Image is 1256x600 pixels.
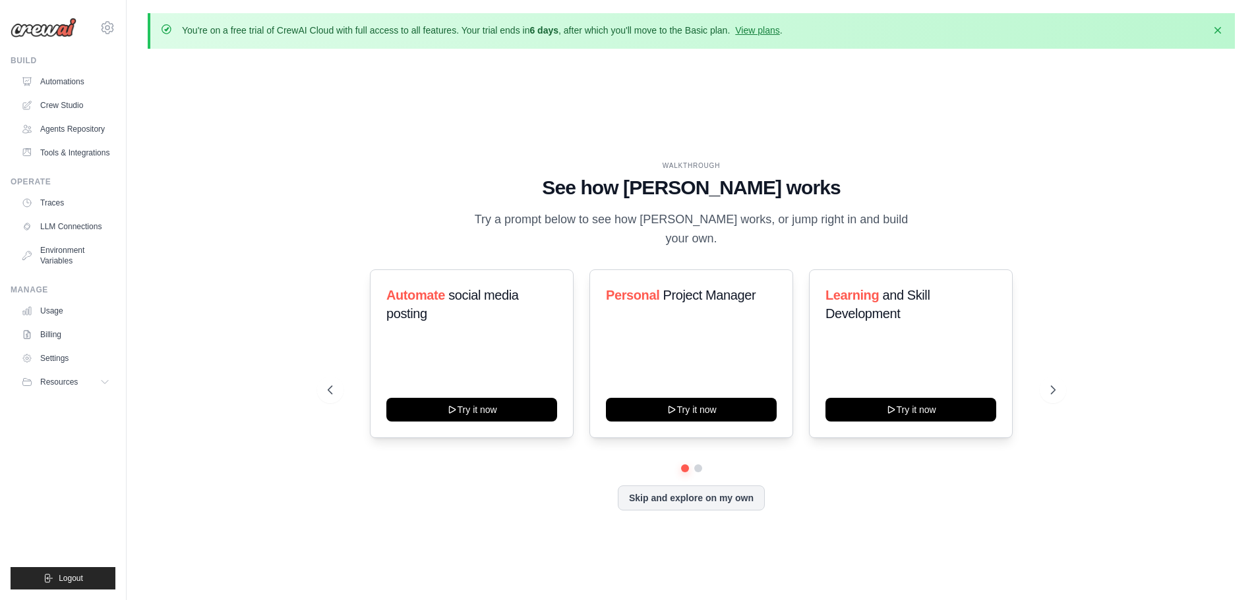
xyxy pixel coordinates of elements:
div: Build [11,55,115,66]
a: Traces [16,192,115,213]
button: Try it now [386,398,557,422]
button: Try it now [606,398,777,422]
span: Project Manager [663,288,756,302]
a: Billing [16,324,115,345]
a: View plans [735,25,779,36]
a: Environment Variables [16,240,115,271]
a: Settings [16,348,115,369]
a: Crew Studio [16,95,115,116]
button: Try it now [825,398,996,422]
div: WALKTHROUGH [328,161,1056,171]
span: Learning [825,288,879,302]
span: Logout [59,573,83,584]
h1: See how [PERSON_NAME] works [328,176,1056,200]
a: Usage [16,300,115,321]
span: social media posting [386,288,519,321]
p: Try a prompt below to see how [PERSON_NAME] works, or jump right in and build your own. [470,210,913,249]
a: Automations [16,71,115,92]
p: You're on a free trial of CrewAI Cloud with full access to all features. Your trial ends in , aft... [182,24,783,37]
span: Automate [386,288,445,302]
div: Operate [11,177,115,187]
button: Skip and explore on my own [618,485,765,510]
span: Resources [40,377,78,387]
span: Personal [606,288,659,302]
button: Resources [16,371,115,393]
a: LLM Connections [16,216,115,237]
strong: 6 days [529,25,558,36]
button: Logout [11,567,115,589]
div: Manage [11,285,115,295]
a: Agents Repository [16,119,115,140]
img: Logo [11,18,76,38]
a: Tools & Integrations [16,142,115,163]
